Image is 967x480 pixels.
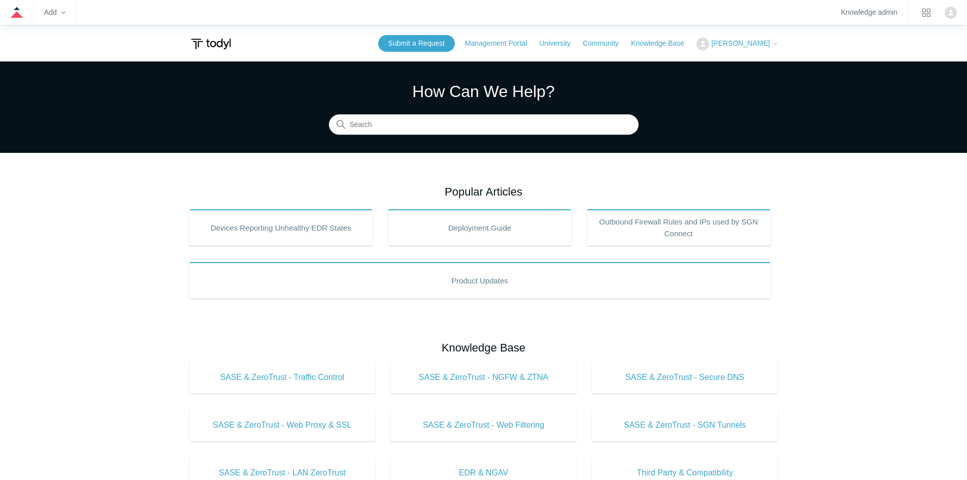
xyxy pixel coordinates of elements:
[696,38,778,50] button: [PERSON_NAME]
[631,38,694,49] a: Knowledge Base
[44,10,65,15] zd-hc-trigger: Add
[205,419,360,431] span: SASE & ZeroTrust - Web Proxy & SSL
[189,339,778,356] h2: Knowledge Base
[390,361,577,394] a: SASE & ZeroTrust - NGFW & ZTNA
[378,35,455,52] a: Submit a Request
[607,419,763,431] span: SASE & ZeroTrust - SGN Tunnels
[189,409,376,441] a: SASE & ZeroTrust - Web Proxy & SSL
[205,467,360,479] span: SASE & ZeroTrust - LAN ZeroTrust
[587,209,771,246] a: Outbound Firewall Rules and IPs used by SGN Connect
[607,371,763,383] span: SASE & ZeroTrust - Secure DNS
[406,371,561,383] span: SASE & ZeroTrust - NGFW & ZTNA
[539,38,580,49] a: University
[189,35,232,53] img: Todyl Support Center Help Center home page
[390,409,577,441] a: SASE & ZeroTrust - Web Filtering
[406,467,561,479] span: EDR & NGAV
[189,209,373,246] a: Devices Reporting Unhealthy EDR States
[711,39,770,47] span: [PERSON_NAME]
[465,38,537,49] a: Management Portal
[189,262,771,299] a: Product Updates
[592,361,778,394] a: SASE & ZeroTrust - Secure DNS
[607,467,763,479] span: Third Party & Compatibility
[406,419,561,431] span: SASE & ZeroTrust - Web Filtering
[189,361,376,394] a: SASE & ZeroTrust - Traffic Control
[388,209,572,246] a: Deployment Guide
[592,409,778,441] a: SASE & ZeroTrust - SGN Tunnels
[841,10,897,15] a: Knowledge admin
[583,38,629,49] a: Community
[945,7,957,19] zd-hc-trigger: Click your profile icon to open the profile menu
[329,115,639,135] input: Search
[945,7,957,19] img: user avatar
[205,371,360,383] span: SASE & ZeroTrust - Traffic Control
[189,183,778,200] h2: Popular Articles
[329,79,639,104] h1: How Can We Help?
